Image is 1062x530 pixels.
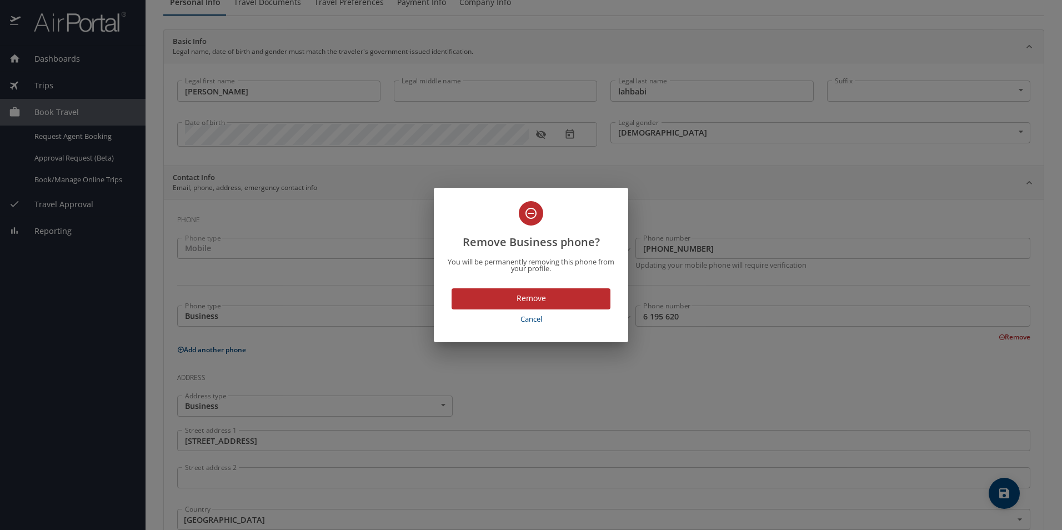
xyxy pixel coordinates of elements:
span: Cancel [456,313,606,326]
button: Remove [452,288,610,310]
h2: Remove Business phone? [447,201,615,251]
p: You will be permanently removing this phone from your profile. [447,258,615,273]
button: Cancel [452,309,610,329]
span: Remove [460,292,602,306]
